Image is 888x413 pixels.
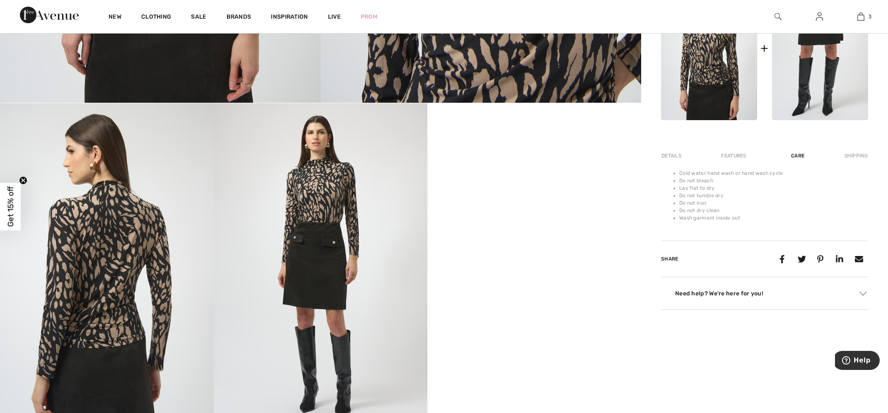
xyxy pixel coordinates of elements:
div: Features [714,148,753,163]
span: Share [661,256,678,262]
a: 3 [840,12,881,22]
a: New [109,13,121,22]
a: Clothing [141,13,171,22]
img: search the website [775,12,782,22]
a: Live [328,12,341,21]
img: My Info [816,12,823,22]
img: 1ère Avenue [20,7,79,23]
li: Cold water hand wash or hand wash cycle [679,169,868,177]
a: Sale [191,13,206,22]
video: Your browser does not support the video tag. [427,103,641,210]
img: Arrow2.svg [859,292,867,296]
a: Brands [227,13,251,22]
li: Do not bleach [679,177,868,184]
div: Care [784,148,811,163]
div: Shipping [842,148,868,163]
div: Details [661,148,683,163]
span: Inspiration [271,13,308,22]
li: Do not dry clean [679,207,868,214]
li: Do not iron [679,199,868,207]
li: Do not tumble dry [679,192,868,199]
span: 3 [869,13,871,20]
div: + [760,39,768,58]
li: Wash garment inside out [679,214,868,222]
span: Get 15% off [6,186,15,227]
div: Need help? We're here for you! [661,287,868,299]
button: Close teaser [19,176,27,184]
iframe: Opens a widget where you can find more information [835,351,880,372]
a: Sign In [809,12,830,22]
img: My Bag [857,12,864,22]
li: Lay flat to dry [679,184,868,192]
a: Prom [361,12,377,21]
